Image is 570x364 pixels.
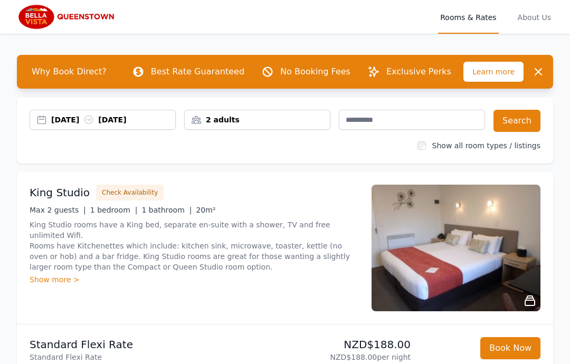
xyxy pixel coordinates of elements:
span: 1 bathroom | [141,206,192,214]
img: Bella Vista Queenstown [17,4,118,30]
p: Standard Flexi Rate [30,337,281,352]
p: NZD$188.00 [289,337,411,352]
div: 2 adults [185,114,330,125]
p: NZD$188.00 per night [289,352,411,362]
label: Show all room types / listings [432,141,540,150]
div: [DATE] [DATE] [51,114,175,125]
div: Show more > [30,274,359,285]
button: Search [493,110,540,132]
button: Book Now [480,337,540,359]
button: Check Availability [96,185,164,200]
p: King Studio rooms have a King bed, separate en-suite with a shower, TV and free unlimited Wifi. R... [30,219,359,272]
span: 1 bedroom | [90,206,138,214]
span: 20m² [196,206,215,214]
p: Exclusive Perks [386,65,451,78]
p: Standard Flexi Rate [30,352,281,362]
h3: King Studio [30,185,90,200]
span: Why Book Direct? [23,61,115,82]
p: No Booking Fees [280,65,350,78]
span: Max 2 guests | [30,206,86,214]
p: Best Rate Guaranteed [151,65,244,78]
span: Learn more [463,62,524,82]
